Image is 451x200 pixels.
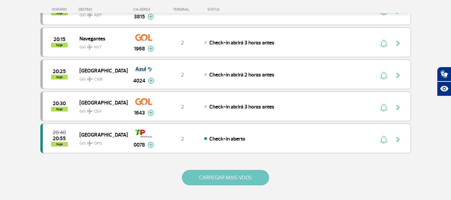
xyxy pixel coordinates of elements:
[94,141,102,147] span: OPO
[78,7,127,12] div: DESTINO
[394,71,402,79] img: seta-direita-painel-voo.svg
[181,39,184,46] span: 2
[181,104,184,110] span: 2
[181,71,184,78] span: 2
[134,45,145,53] span: 1968
[148,110,154,116] img: mais-info-painel-voo.svg
[51,142,68,147] span: hoje
[79,73,122,82] span: GIG
[437,81,451,96] button: Abrir recursos assistivos.
[209,136,245,142] span: Check-in aberto
[209,104,274,110] span: Check-in abrirá 3 horas antes
[394,136,402,144] img: seta-direita-painel-voo.svg
[394,39,402,47] img: seta-direita-painel-voo.svg
[87,109,93,114] img: destiny_airplane.svg
[127,7,161,12] div: CIA AÉREA
[380,136,387,144] img: sino-painel-voo.svg
[134,141,145,149] span: 0078
[94,76,102,82] span: CWB
[134,13,145,21] span: 3815
[94,109,101,115] span: CGH
[51,75,68,79] span: hoje
[437,67,451,81] button: Abrir tradutor de língua de sinais.
[53,101,66,106] span: 2025-09-26 20:30:00
[53,136,66,141] span: 2025-09-26 20:55:00
[79,130,122,139] span: [GEOGRAPHIC_DATA]
[133,77,145,85] span: 4024
[380,104,387,112] img: sino-painel-voo.svg
[51,107,68,112] span: hoje
[53,37,65,42] span: 2025-09-26 20:15:00
[437,67,451,96] div: Plugin de acessibilidade da Hand Talk.
[53,69,66,74] span: 2025-09-26 20:25:00
[209,39,274,46] span: Check-in abrirá 3 horas antes
[79,66,122,75] span: [GEOGRAPHIC_DATA]
[148,46,154,52] img: mais-info-painel-voo.svg
[53,130,66,135] span: 2025-09-26 20:40:00
[42,7,79,12] div: HORÁRIO
[87,76,93,82] img: destiny_airplane.svg
[79,105,122,115] span: GIG
[87,44,93,50] img: destiny_airplane.svg
[79,34,122,43] span: Navegantes
[161,7,204,12] div: TERMINAL
[79,41,122,50] span: GIG
[380,71,387,79] img: sino-painel-voo.svg
[394,104,402,112] img: seta-direita-painel-voo.svg
[148,78,154,84] img: mais-info-painel-voo.svg
[134,109,145,117] span: 1643
[79,98,122,107] span: [GEOGRAPHIC_DATA]
[87,141,93,146] img: destiny_airplane.svg
[148,14,154,20] img: mais-info-painel-voo.svg
[79,137,122,147] span: GIG
[94,44,102,50] span: NVT
[181,136,184,142] span: 2
[182,170,269,185] button: CARREGAR MAIS VOOS
[204,7,258,12] div: STATUS
[209,71,274,78] span: Check-in abrirá 2 horas antes
[148,142,154,148] img: mais-info-painel-voo.svg
[380,39,387,47] img: sino-painel-voo.svg
[51,43,68,47] span: hoje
